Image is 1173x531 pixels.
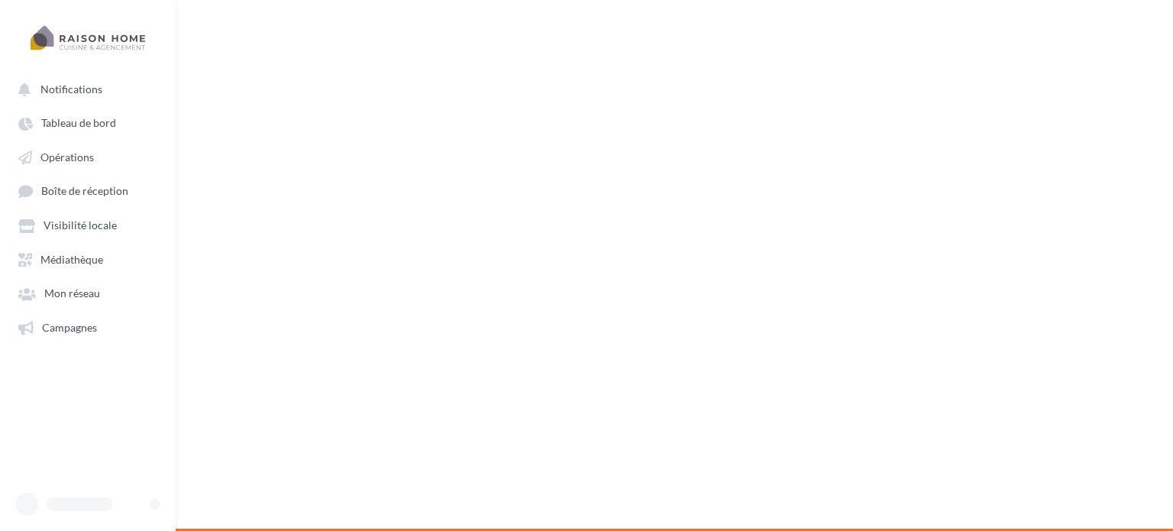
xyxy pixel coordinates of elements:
span: Médiathèque [40,253,103,266]
span: Visibilité locale [44,219,117,232]
span: Opérations [40,151,94,164]
span: Tableau de bord [41,117,116,130]
span: Notifications [40,83,102,96]
a: Opérations [9,143,166,170]
a: Mon réseau [9,279,166,306]
a: Visibilité locale [9,211,166,238]
a: Boîte de réception [9,176,166,205]
a: Tableau de bord [9,108,166,136]
a: Campagnes [9,313,166,341]
span: Boîte de réception [41,185,128,198]
span: Campagnes [42,321,97,334]
a: Médiathèque [9,245,166,273]
button: Notifications [9,75,160,102]
span: Mon réseau [44,287,100,300]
